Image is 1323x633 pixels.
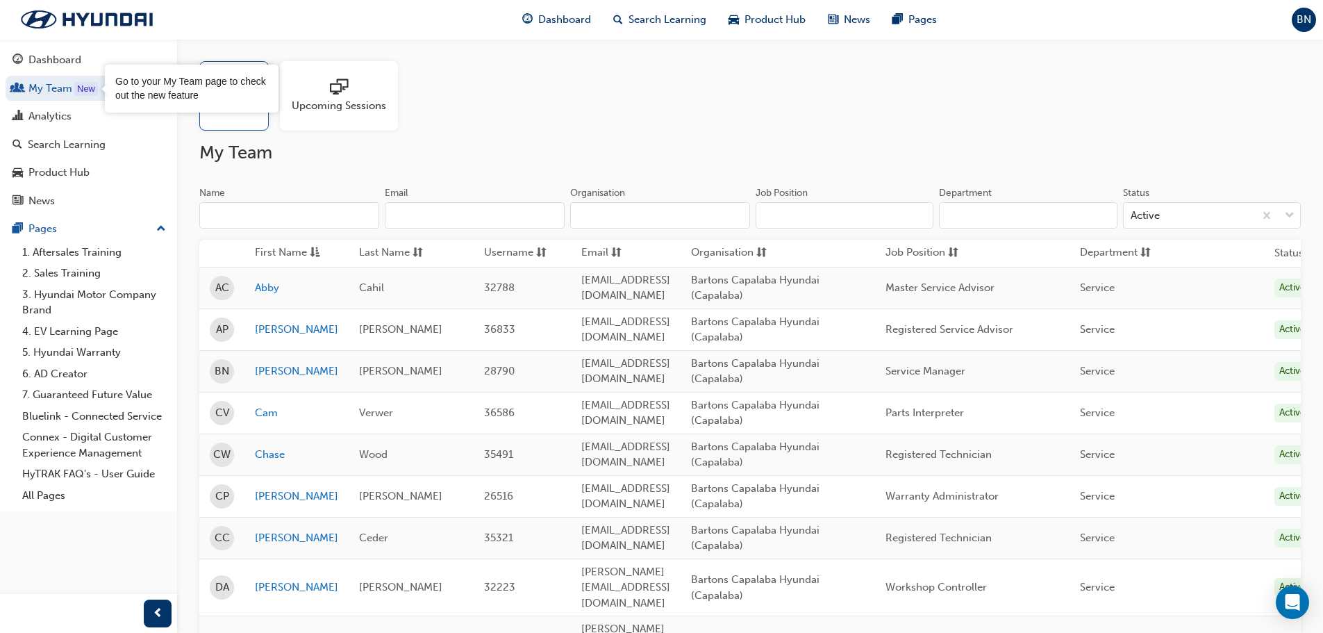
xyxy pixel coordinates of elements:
button: DashboardMy TeamAnalyticsSearch LearningProduct HubNews [6,44,172,216]
span: Bartons Capalaba Hyundai (Capalaba) [691,482,819,511]
span: Department [1080,245,1138,262]
h2: My Team [199,142,1301,164]
button: Usernamesorting-icon [484,245,560,262]
div: Department [939,186,992,200]
span: CV [215,405,229,421]
span: Wood [359,448,388,461]
span: Warranty Administrator [885,490,999,502]
span: AP [216,322,228,338]
span: search-icon [613,11,623,28]
span: Bartons Capalaba Hyundai (Capalaba) [691,357,819,386]
div: Search Learning [28,137,106,153]
span: [EMAIL_ADDRESS][DOMAIN_NAME] [581,482,670,511]
span: sorting-icon [413,245,423,262]
span: Product Hub [744,12,806,28]
a: 1. Aftersales Training [17,242,172,263]
span: Master Service Advisor [885,281,995,294]
span: Bartons Capalaba Hyundai (Capalaba) [691,441,819,469]
a: 4. EV Learning Page [17,321,172,343]
span: News [844,12,870,28]
span: [PERSON_NAME] [359,365,442,377]
span: car-icon [729,11,739,28]
span: 36833 [484,323,515,336]
a: News [6,188,172,214]
span: Dashboard [538,12,591,28]
span: Email [581,245,608,262]
span: CW [213,447,231,463]
span: Registered Technician [885,532,992,544]
span: [EMAIL_ADDRESS][DOMAIN_NAME] [581,524,670,552]
span: 36586 [484,406,515,419]
a: search-iconSearch Learning [602,6,717,34]
div: Active [1274,362,1310,381]
div: Email [385,186,408,200]
span: BN [215,363,229,379]
span: Service [1080,490,1115,502]
span: BN [1297,12,1311,28]
span: 32788 [484,281,515,294]
span: Upcoming Sessions [292,98,386,114]
div: Pages [28,221,57,237]
span: CP [215,488,229,504]
span: news-icon [828,11,838,28]
div: Go to your My Team page to check out the new feature [115,75,268,102]
a: Dashboard [6,47,172,73]
div: Dashboard [28,52,81,68]
span: news-icon [13,195,23,208]
span: search-icon [13,139,22,151]
a: [PERSON_NAME] [255,488,338,504]
span: DA [215,579,229,595]
span: Bartons Capalaba Hyundai (Capalaba) [691,524,819,552]
span: Parts Interpreter [885,406,964,419]
span: Last Name [359,245,410,262]
span: up-icon [156,220,166,238]
span: Service [1080,365,1115,377]
a: guage-iconDashboard [511,6,602,34]
span: Job Position [885,245,945,262]
span: Verwer [359,406,393,419]
input: Name [199,202,379,229]
button: First Nameasc-icon [255,245,331,262]
span: sorting-icon [1140,245,1151,262]
a: Search Learning [6,132,172,158]
a: car-iconProduct Hub [717,6,817,34]
span: [EMAIL_ADDRESS][DOMAIN_NAME] [581,315,670,344]
span: sessionType_ONLINE_URL-icon [330,79,348,98]
span: guage-icon [13,54,23,67]
div: Open Intercom Messenger [1276,586,1309,619]
a: pages-iconPages [881,6,948,34]
span: sorting-icon [756,245,767,262]
span: 32223 [484,581,515,593]
div: Active [1131,208,1160,224]
span: 35321 [484,532,513,544]
a: Cam [255,405,338,421]
div: Status [1123,186,1149,200]
div: Active [1274,529,1310,548]
span: Pages [908,12,937,28]
a: [PERSON_NAME] [255,530,338,546]
button: Departmentsorting-icon [1080,245,1156,262]
span: [EMAIL_ADDRESS][DOMAIN_NAME] [581,399,670,427]
div: Active [1274,279,1310,297]
a: My Team [6,76,172,101]
div: Tooltip anchor [74,82,98,96]
span: prev-icon [153,605,163,623]
span: 26516 [484,490,513,502]
a: Product Hub [6,160,172,186]
span: Cahil [359,281,384,294]
span: Service [1080,532,1115,544]
span: [PERSON_NAME] [359,323,442,336]
span: Service Manager [885,365,965,377]
span: [PERSON_NAME] [359,581,442,593]
span: down-icon [1285,207,1295,225]
span: Organisation [691,245,754,262]
span: Service [1080,406,1115,419]
button: Job Positionsorting-icon [885,245,962,262]
span: 35491 [484,448,513,461]
div: Active [1274,487,1310,506]
th: Status [1274,245,1304,261]
span: [EMAIL_ADDRESS][DOMAIN_NAME] [581,357,670,386]
a: Bluelink - Connected Service [17,406,172,427]
span: pages-icon [892,11,903,28]
input: Email [385,202,565,229]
